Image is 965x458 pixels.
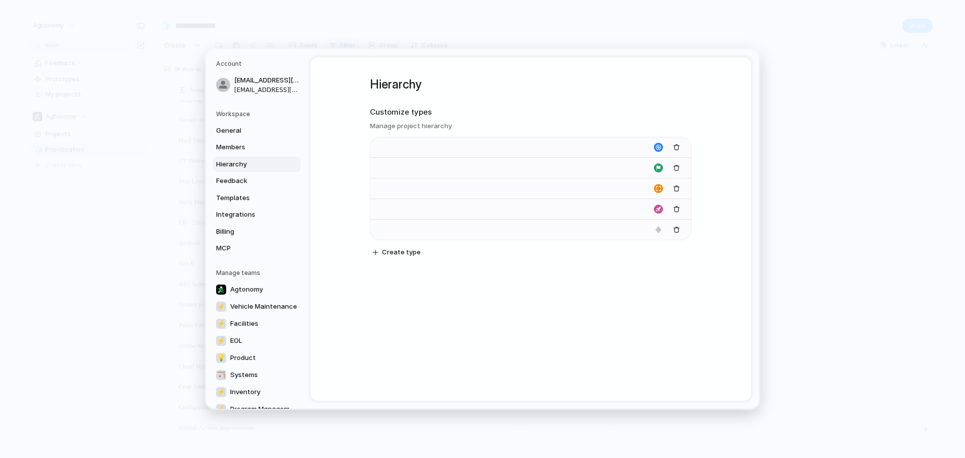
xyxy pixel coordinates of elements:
[230,387,260,397] span: Inventory
[213,240,301,256] a: MCP
[213,299,301,315] a: ⚡Vehicle Maintenance
[216,353,226,363] div: 💡
[216,268,301,278] h5: Manage teams
[216,159,280,169] span: Hierarchy
[213,367,301,383] a: 🏹Systems
[213,72,301,98] a: [EMAIL_ADDRESS][PERSON_NAME][DOMAIN_NAME][EMAIL_ADDRESS][PERSON_NAME][DOMAIN_NAME]
[213,190,301,206] a: Templates
[230,302,297,312] span: Vehicle Maintenance
[213,123,301,139] a: General
[216,110,301,119] h5: Workspace
[382,247,421,257] span: Create type
[216,193,280,203] span: Templates
[213,282,301,298] a: Agtonomy
[216,336,226,346] div: ⚡
[230,353,256,363] span: Product
[369,245,425,259] button: Create type
[213,207,301,223] a: Integrations
[216,126,280,136] span: General
[213,384,301,400] a: ⚡Inventory
[216,210,280,220] span: Integrations
[213,401,301,417] a: ⚡Program Management
[216,370,226,380] div: 🏹
[216,176,280,186] span: Feedback
[230,370,258,380] span: Systems
[234,75,299,85] span: [EMAIL_ADDRESS][PERSON_NAME][DOMAIN_NAME]
[230,404,298,414] span: Program Management
[213,333,301,349] a: ⚡EOL
[216,302,226,312] div: ⚡
[230,319,258,329] span: Facilities
[216,227,280,237] span: Billing
[213,156,301,172] a: Hierarchy
[216,387,226,397] div: ⚡
[213,316,301,332] a: ⚡Facilities
[370,107,692,118] h2: Customize types
[370,75,692,94] h1: Hierarchy
[213,224,301,240] a: Billing
[213,350,301,366] a: 💡Product
[230,336,242,346] span: EOL
[216,59,301,68] h5: Account
[213,173,301,189] a: Feedback
[370,121,692,131] h3: Manage project hierarchy
[216,319,226,329] div: ⚡
[213,139,301,155] a: Members
[216,404,226,414] div: ⚡
[216,142,280,152] span: Members
[230,285,263,295] span: Agtonomy
[216,243,280,253] span: MCP
[234,85,299,95] span: [EMAIL_ADDRESS][PERSON_NAME][DOMAIN_NAME]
